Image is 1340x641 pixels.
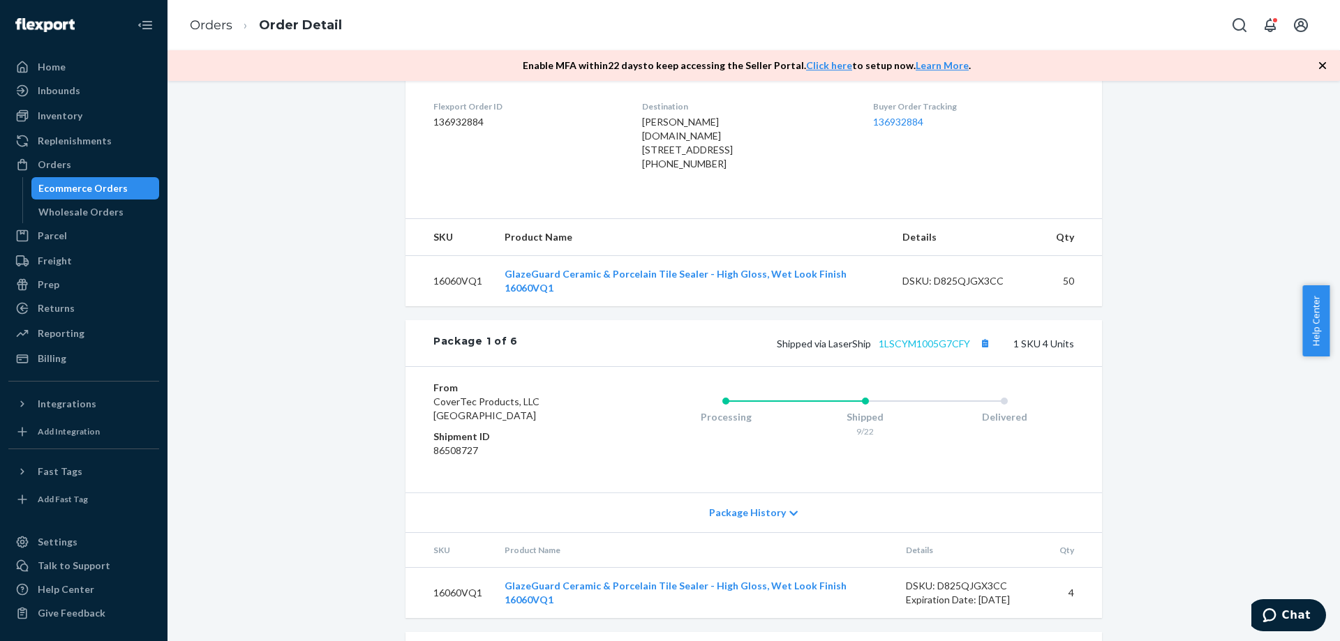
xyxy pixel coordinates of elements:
button: Talk to Support [8,555,159,577]
div: Settings [38,535,77,549]
button: Fast Tags [8,460,159,483]
div: Parcel [38,229,67,243]
button: Open notifications [1256,11,1284,39]
div: Help Center [38,582,94,596]
span: [PERSON_NAME] [DOMAIN_NAME] [STREET_ADDRESS] [642,116,733,156]
div: Package 1 of 6 [433,334,518,352]
a: Parcel [8,225,159,247]
th: SKU [405,533,493,568]
dt: Buyer Order Tracking [873,100,1074,112]
a: GlazeGuard Ceramic & Porcelain Tile Sealer - High Gloss, Wet Look Finish 16060VQ1 [505,268,847,294]
button: Open account menu [1287,11,1315,39]
div: 9/22 [796,425,935,437]
td: 16060VQ1 [405,256,493,307]
dt: Shipment ID [433,430,600,444]
div: Expiration Date: [DATE] [906,593,1037,607]
iframe: Opens a widget where you can chat to one of our agents [1251,599,1326,634]
a: Home [8,56,159,78]
a: 1LSCYM1005G7CFY [879,338,970,349]
th: Product Name [493,533,895,568]
a: Orders [8,153,159,176]
div: Wholesale Orders [38,205,124,219]
a: Returns [8,297,159,319]
div: Shipped [796,410,935,424]
span: CoverTec Products, LLC [GEOGRAPHIC_DATA] [433,395,539,421]
div: Prep [38,278,59,292]
a: 136932884 [873,116,923,128]
dt: Flexport Order ID [433,100,620,112]
span: Package History [709,506,786,520]
a: Ecommerce Orders [31,177,160,199]
dd: 136932884 [433,115,620,129]
p: Enable MFA within 22 days to keep accessing the Seller Portal. to setup now. . [523,59,971,73]
a: Settings [8,531,159,553]
a: Replenishments [8,130,159,152]
td: 4 [1048,568,1102,619]
div: [PHONE_NUMBER] [642,157,850,171]
th: Details [895,533,1048,568]
div: DSKU: D825QJGX3CC [906,579,1037,593]
td: 50 [1045,256,1102,307]
div: Freight [38,254,72,268]
th: SKU [405,219,493,256]
div: Billing [38,352,66,365]
th: Qty [1048,533,1102,568]
button: Give Feedback [8,602,159,624]
img: Flexport logo [15,18,75,32]
a: Prep [8,273,159,296]
a: Billing [8,347,159,370]
div: Add Fast Tag [38,493,88,505]
td: 16060VQ1 [405,568,493,619]
a: Reporting [8,322,159,345]
button: Integrations [8,393,159,415]
th: Details [891,219,1045,256]
a: GlazeGuard Ceramic & Porcelain Tile Sealer - High Gloss, Wet Look Finish 16060VQ1 [505,580,847,605]
div: Processing [656,410,796,424]
a: Add Fast Tag [8,488,159,511]
a: Inventory [8,105,159,127]
button: Copy tracking number [976,334,994,352]
div: Delivered [935,410,1074,424]
div: Home [38,60,66,74]
div: 1 SKU 4 Units [518,334,1074,352]
div: Inbounds [38,84,80,98]
div: Replenishments [38,134,112,148]
a: Inbounds [8,80,159,102]
a: Help Center [8,578,159,601]
button: Close Navigation [131,11,159,39]
div: Integrations [38,397,96,411]
a: Add Integration [8,421,159,443]
dt: Destination [642,100,850,112]
a: Wholesale Orders [31,201,160,223]
th: Qty [1045,219,1102,256]
a: Click here [806,59,852,71]
div: Give Feedback [38,606,105,620]
div: Reporting [38,326,84,340]
a: Order Detail [259,17,342,33]
div: DSKU: D825QJGX3CC [902,274,1034,288]
div: Fast Tags [38,465,82,478]
button: Help Center [1302,285,1330,356]
div: Inventory [38,109,82,123]
th: Product Name [493,219,891,256]
span: Shipped via LaserShip [777,338,994,349]
dt: From [433,381,600,395]
ol: breadcrumbs [179,5,353,46]
dd: 86508727 [433,444,600,458]
a: Learn More [916,59,969,71]
div: Orders [38,158,71,172]
div: Returns [38,301,75,315]
a: Freight [8,250,159,272]
div: Ecommerce Orders [38,181,128,195]
div: Add Integration [38,425,100,437]
button: Open Search Box [1226,11,1253,39]
a: Orders [190,17,232,33]
div: Talk to Support [38,559,110,573]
